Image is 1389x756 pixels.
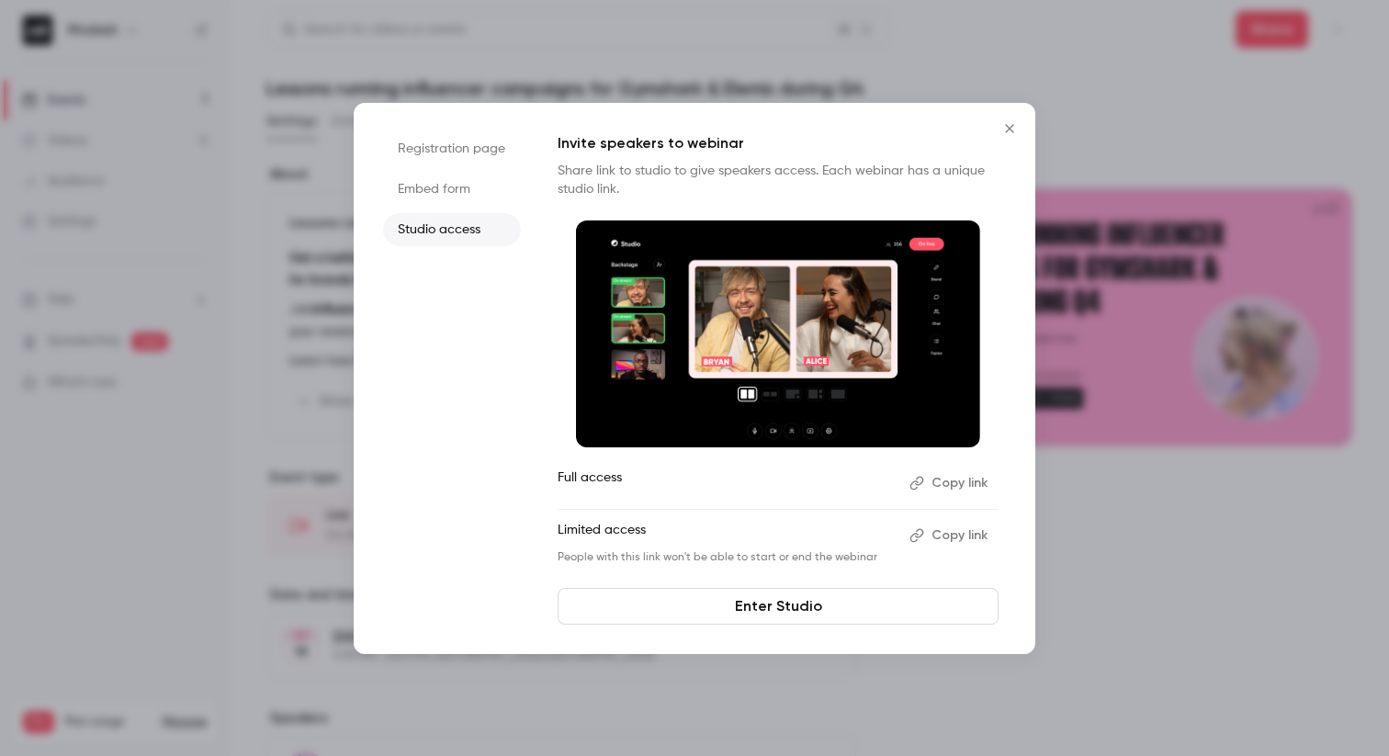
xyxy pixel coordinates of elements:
[558,550,895,565] p: People with this link won't be able to start or end the webinar
[558,521,895,550] p: Limited access
[558,468,895,498] p: Full access
[383,132,521,165] li: Registration page
[902,468,999,498] button: Copy link
[383,173,521,206] li: Embed form
[576,220,980,448] img: Invite speakers to webinar
[558,162,999,198] p: Share link to studio to give speakers access. Each webinar has a unique studio link.
[558,132,999,154] p: Invite speakers to webinar
[991,110,1028,147] button: Close
[558,588,999,625] a: Enter Studio
[383,213,521,246] li: Studio access
[902,521,999,550] button: Copy link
